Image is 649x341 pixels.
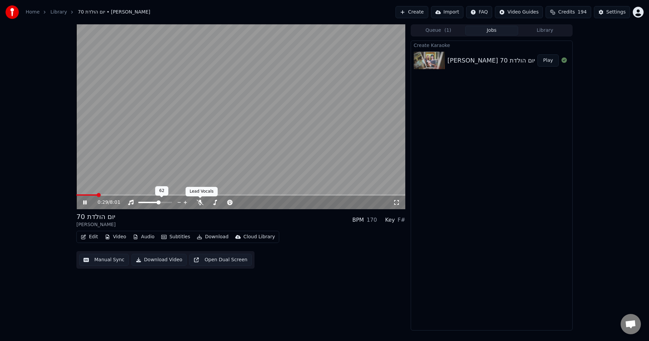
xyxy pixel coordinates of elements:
[131,254,187,266] button: Download Video
[352,216,364,224] div: BPM
[50,9,67,16] a: Library
[518,26,572,35] button: Library
[5,5,19,19] img: youka
[367,216,377,224] div: 170
[155,186,168,196] div: 62
[558,9,575,16] span: Credits
[385,216,395,224] div: Key
[412,26,465,35] button: Queue
[110,199,120,206] span: 8:01
[395,6,428,18] button: Create
[546,6,591,18] button: Credits194
[431,6,463,18] button: Import
[79,254,129,266] button: Manual Sync
[578,9,587,16] span: 194
[26,9,150,16] nav: breadcrumb
[98,199,108,206] span: 0:29
[189,254,252,266] button: Open Dual Screen
[495,6,543,18] button: Video Guides
[102,232,129,242] button: Video
[130,232,157,242] button: Audio
[466,6,492,18] button: FAQ
[411,41,572,49] div: Create Karaoke
[621,314,641,334] a: פתח צ'אט
[78,232,101,242] button: Edit
[398,216,405,224] div: F#
[537,54,559,67] button: Play
[606,9,626,16] div: Settings
[594,6,630,18] button: Settings
[26,9,40,16] a: Home
[98,199,114,206] div: /
[186,187,218,196] div: Lead Vocals
[465,26,519,35] button: Jobs
[448,56,566,65] div: [PERSON_NAME] מצגת קליפ יום הולדת 70
[243,234,275,240] div: Cloud Library
[194,232,231,242] button: Download
[159,232,193,242] button: Subtitles
[76,221,116,228] div: [PERSON_NAME]
[76,212,116,221] div: יום הולדת 70
[444,27,451,34] span: ( 1 )
[78,9,150,16] span: יום הולדת 70 • [PERSON_NAME]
